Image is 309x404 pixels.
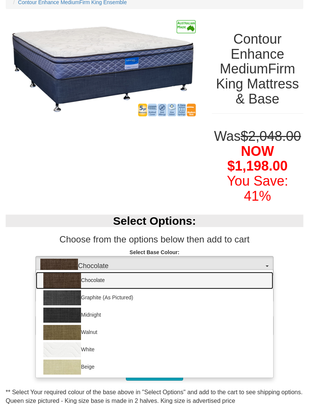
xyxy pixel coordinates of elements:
a: Walnut [36,324,273,341]
img: Midnight [43,308,81,323]
a: Graphite (As Pictured) [36,289,273,306]
img: Walnut [43,325,81,340]
a: White [36,341,273,358]
img: Graphite (As Pictured) [43,290,81,305]
img: Beige [43,360,81,375]
a: Midnight [36,306,273,324]
a: Beige [36,358,273,376]
img: Chocolate [43,273,81,288]
a: Chocolate [36,272,273,289]
img: White [43,342,81,357]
